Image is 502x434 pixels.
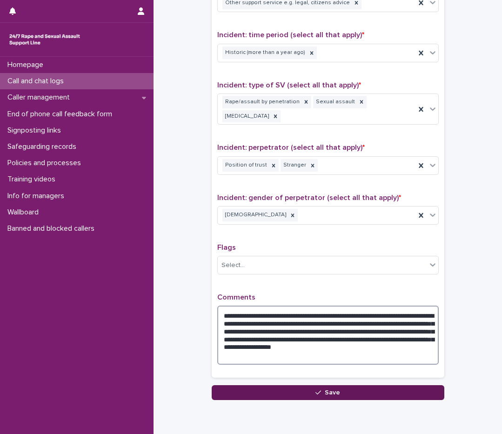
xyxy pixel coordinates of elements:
p: Wallboard [4,208,46,217]
div: [DEMOGRAPHIC_DATA] [222,209,288,221]
span: Incident: perpetrator (select all that apply) [217,144,365,151]
p: End of phone call feedback form [4,110,120,119]
div: Historic (more than a year ago) [222,47,307,59]
p: Training videos [4,175,63,184]
span: Incident: type of SV (select all that apply) [217,81,361,89]
span: Incident: time period (select all that apply) [217,31,364,39]
div: Rape/assault by penetration [222,96,301,108]
p: Signposting links [4,126,68,135]
div: Position of trust [222,159,268,172]
p: Safeguarding records [4,142,84,151]
span: Comments [217,294,255,301]
p: Info for managers [4,192,72,200]
div: [MEDICAL_DATA] [222,110,270,123]
span: Incident: gender of perpetrator (select all that apply) [217,194,401,201]
div: Sexual assault [313,96,356,108]
img: rhQMoQhaT3yELyF149Cw [7,30,82,49]
p: Homepage [4,60,51,69]
p: Caller management [4,93,77,102]
span: Flags [217,244,236,251]
div: Stranger [281,159,308,172]
div: Select... [221,260,245,270]
p: Banned and blocked callers [4,224,102,233]
button: Save [212,385,444,400]
p: Call and chat logs [4,77,71,86]
span: Save [325,389,340,396]
p: Policies and processes [4,159,88,167]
